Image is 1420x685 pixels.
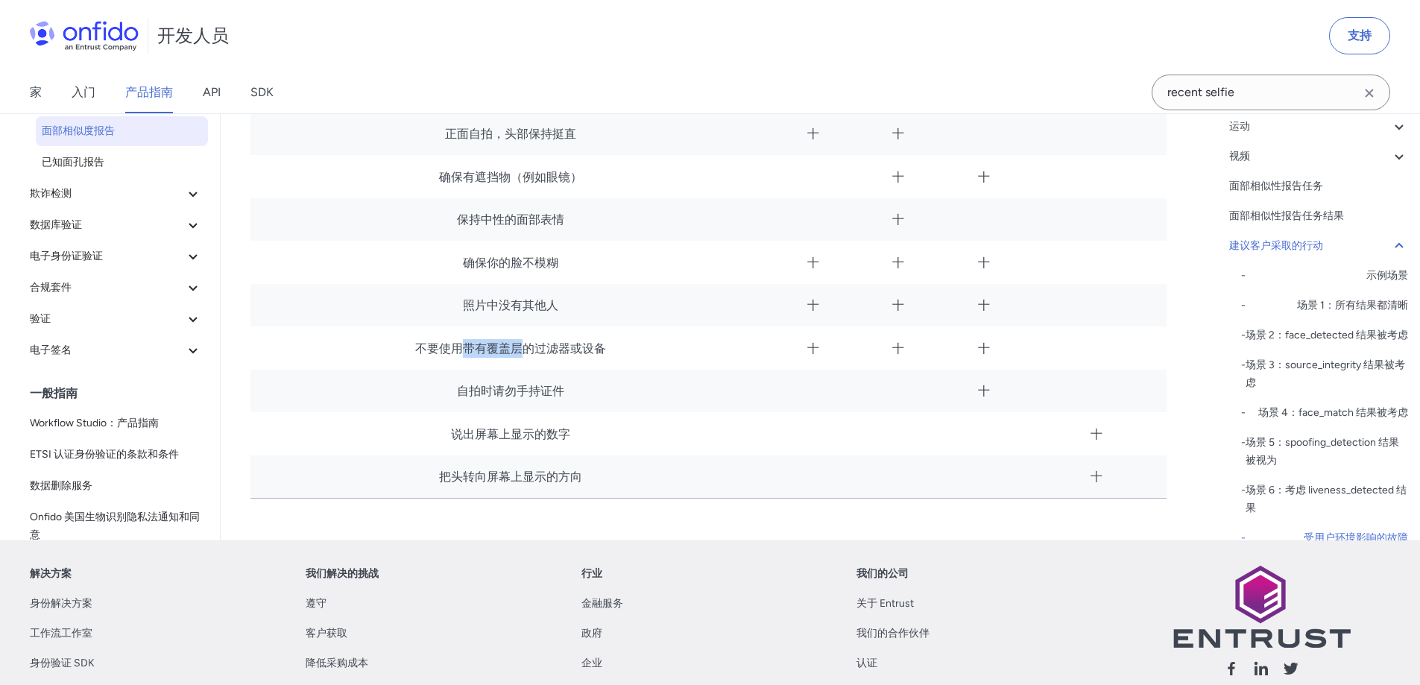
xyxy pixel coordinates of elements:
[1241,299,1246,312] font: -
[581,627,602,640] font: 政府
[415,341,606,356] font: 不要使用带有覆盖层的过滤器或设备
[30,657,95,669] font: 身份验证 SDK
[439,170,582,184] font: 确保有遮挡物（例如眼镜）
[1229,177,1408,195] a: 面部相似性报告任务
[1246,484,1407,514] font: 场景 6：考虑 liveness_detected 结果
[24,471,208,501] a: 数据删除服务
[30,344,72,356] font: 电子签名
[581,567,602,580] font: 行业
[1329,17,1390,54] a: 支持
[30,218,82,231] font: 数据库验证
[978,170,990,184] font: 十
[306,625,347,643] a: 客户获取
[1152,75,1390,110] input: Onfido 搜索输入字段
[30,565,72,583] a: 解决方案
[1241,329,1246,341] font: -
[1241,482,1408,517] a: -场景 6：考虑 liveness_detected 结果
[203,72,221,113] a: API
[1297,299,1408,312] font: 场景 1：所有结果都清晰
[1241,359,1246,371] font: -
[1246,359,1405,389] font: 场景 3：source_integrity 结果被考虑
[30,448,179,461] font: ETSI 认证身份验证的条款和条件
[24,408,208,438] a: Workflow Studio：产品指南
[581,654,602,672] a: 企业
[978,384,990,398] font: 十
[1091,427,1102,441] font: 十
[36,116,208,146] a: 面部相似度报告
[1222,660,1240,678] svg: 关注我们的脸书
[463,298,558,312] font: 照片中没有其他人
[1246,329,1408,341] font: 场景 2：face_detected 结果被考虑
[856,565,909,583] a: 我们的公司
[1229,148,1408,165] a: 视频
[581,595,623,613] a: 金融服务
[581,565,602,583] a: 行业
[1252,660,1270,683] a: 关注我们 LinkedIn
[856,657,877,669] font: 认证
[1229,209,1344,222] font: 面部相似性报告任务结果
[30,21,139,51] img: Onfido 标志
[856,567,909,580] font: 我们的公司
[24,179,208,209] button: 欺诈检测
[1091,470,1102,484] font: 十
[1366,269,1408,282] font: 示例场景
[306,567,379,580] font: 我们解决的挑战
[1241,267,1408,285] a: -示例场景
[1229,180,1323,192] font: 面部相似性报告任务
[24,304,208,334] button: 验证
[457,212,564,227] font: 保持中性的面部表情
[892,127,904,141] font: 十
[1241,529,1408,547] a: -受用户环境影响的故障
[42,124,115,137] font: 面部相似度报告
[1360,84,1378,102] svg: Clear search field button
[1222,660,1240,683] a: 关注我们的脸书
[1229,118,1408,136] a: 运动
[1241,406,1246,419] font: -
[807,256,819,270] font: 十
[30,625,92,643] a: 工作流工作室
[1241,434,1408,470] a: -场景 5：spoofing_detection 结果被视为
[457,384,564,398] font: 自拍时请勿手持证件
[1241,356,1408,392] a: -场景 3：source_integrity 结果被考虑
[30,85,42,99] font: 家
[856,597,914,610] font: 关于 Entrust
[892,212,904,227] font: 十
[1229,207,1408,225] a: 面部相似性报告任务结果
[30,250,103,262] font: 电子身份证验证
[445,127,576,141] font: 正面自拍，头部保持挺直
[306,657,368,669] font: 降低采购成本
[30,187,72,200] font: 欺诈检测
[30,627,92,640] font: 工作流工作室
[24,502,208,550] a: Onfido 美国生物识别隐私法通知和同意
[892,256,904,270] font: 十
[1241,436,1246,449] font: -
[1229,120,1250,133] font: 运动
[36,148,208,177] a: 已知面孔报告
[1229,237,1408,255] a: 建议客户采取的行动
[24,273,208,303] button: 合规套件
[1241,484,1246,496] font: -
[306,627,347,640] font: 客户获取
[1252,660,1270,678] svg: 关注我们 LinkedIn
[30,595,92,613] a: 身份解决方案
[24,335,208,365] button: 电子签名
[581,657,602,669] font: 企业
[581,625,602,643] a: 政府
[306,595,326,613] a: 遵守
[72,85,95,99] font: 入门
[125,85,173,99] font: 产品指南
[30,567,72,580] font: 解决方案
[1229,150,1250,162] font: 视频
[125,72,173,113] a: 产品指南
[30,511,200,541] font: Onfido 美国生物识别隐私法通知和同意
[30,386,78,400] font: 一般指南
[1241,326,1408,344] a: -场景 2：face_detected 结果被考虑
[463,256,558,270] font: 确保你的脸不模糊
[1348,28,1372,42] font: 支持
[250,72,274,113] a: SDK
[451,427,570,441] font: 说出屏幕上显示的数字
[250,85,274,99] font: SDK
[1282,660,1300,678] svg: 关注我们 X (Twitter)
[203,85,221,99] font: API
[30,72,42,113] a: 家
